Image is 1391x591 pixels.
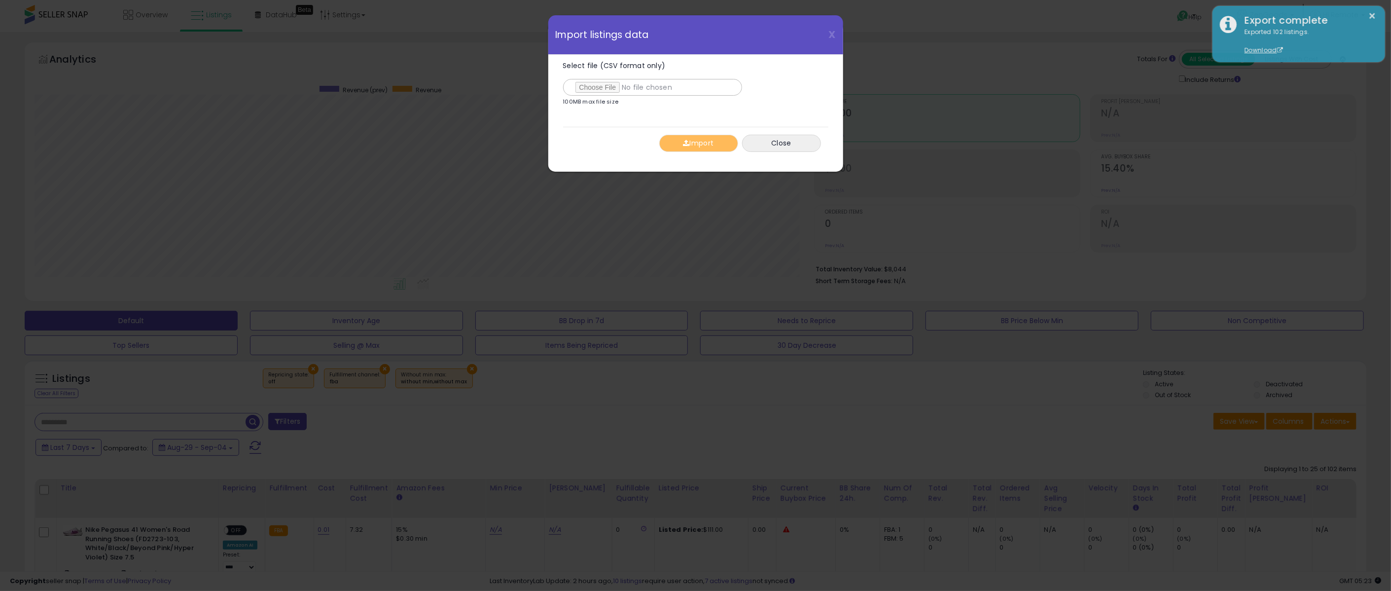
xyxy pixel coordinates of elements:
[659,135,738,152] button: Import
[1237,28,1378,55] div: Exported 102 listings.
[563,61,666,71] span: Select file (CSV format only)
[742,135,821,152] button: Close
[1237,13,1378,28] div: Export complete
[1369,10,1377,22] button: ×
[829,28,836,41] span: X
[1245,46,1283,54] a: Download
[556,30,649,39] span: Import listings data
[563,99,619,105] p: 100MB max file size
